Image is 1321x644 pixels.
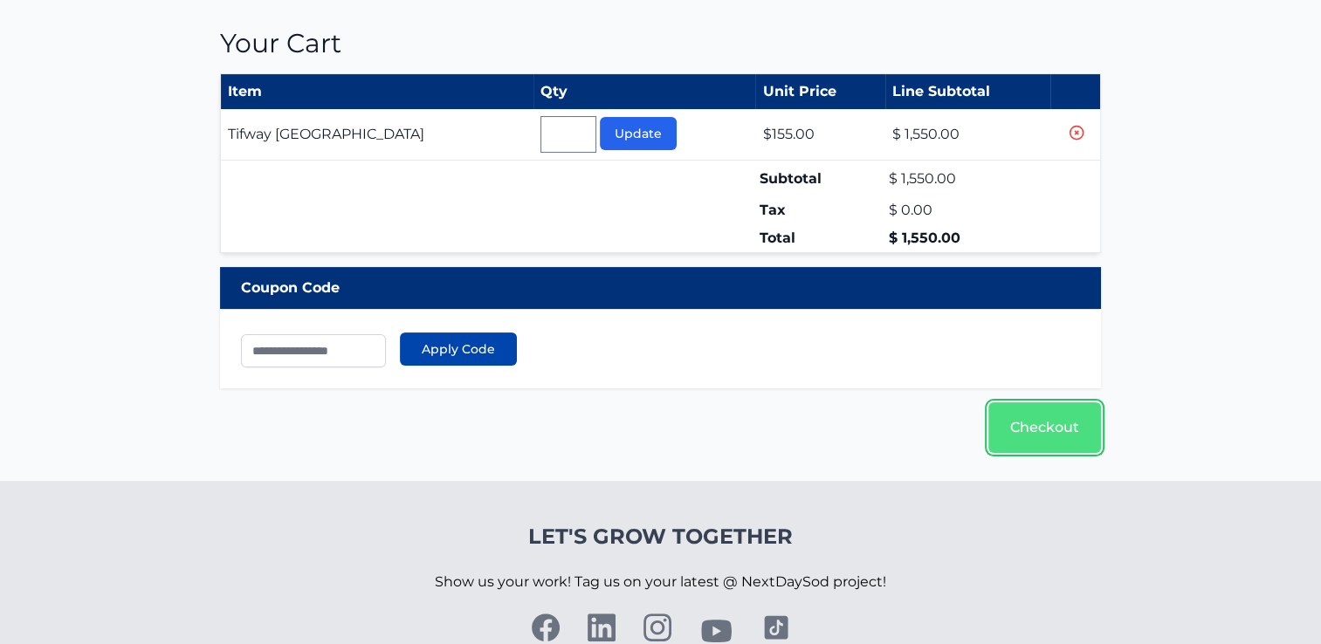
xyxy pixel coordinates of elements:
button: Update [600,117,677,150]
td: $ 1,550.00 [885,109,1051,161]
th: Item [221,74,533,110]
td: $155.00 [755,109,884,161]
th: Qty [533,74,756,110]
td: $ 1,550.00 [885,161,1051,197]
h4: Let's Grow Together [435,523,886,551]
td: Tax [755,196,884,224]
a: Checkout [988,402,1101,453]
th: Line Subtotal [885,74,1051,110]
td: $ 1,550.00 [885,224,1051,253]
h1: Your Cart [220,28,1101,59]
td: Subtotal [755,161,884,197]
td: Total [755,224,884,253]
th: Unit Price [755,74,884,110]
div: Coupon Code [220,267,1101,309]
button: Apply Code [400,332,517,366]
td: Tifway [GEOGRAPHIC_DATA] [221,109,533,161]
p: Show us your work! Tag us on your latest @ NextDaySod project! [435,551,886,613]
span: Apply Code [422,340,495,358]
td: $ 0.00 [885,196,1051,224]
